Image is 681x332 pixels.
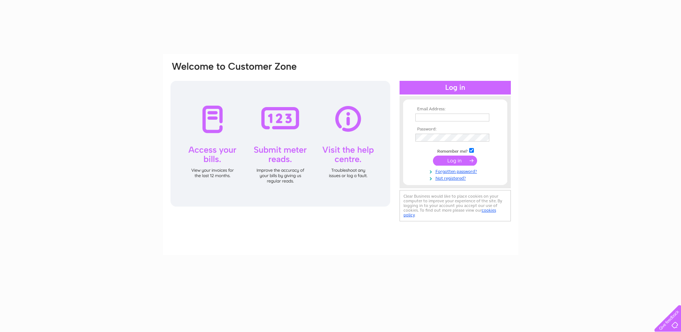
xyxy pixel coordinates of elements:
[433,156,477,166] input: Submit
[414,147,497,154] td: Remember me?
[400,190,511,221] div: Clear Business would like to place cookies on your computer to improve your experience of the sit...
[414,107,497,112] th: Email Address:
[415,174,497,181] a: Not registered?
[414,127,497,132] th: Password:
[404,208,496,217] a: cookies policy
[415,167,497,174] a: Forgotten password?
